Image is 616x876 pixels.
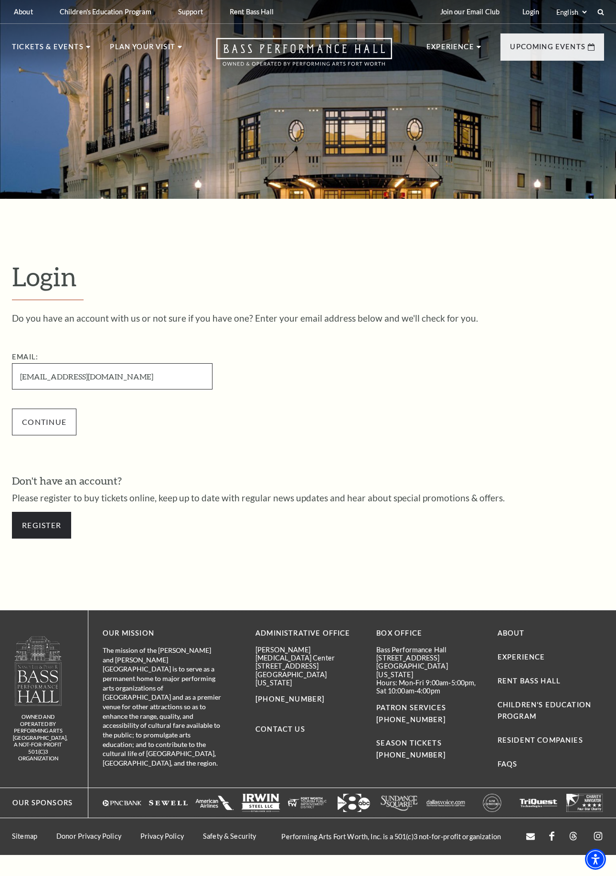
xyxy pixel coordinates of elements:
[12,353,38,361] label: Email:
[426,794,465,812] a: The image features a simple white background with text that appears to be a logo or brand name. -...
[592,830,604,843] a: instagram - open in a new tab
[13,714,63,762] p: owned and operated by Performing Arts [GEOGRAPHIC_DATA], A NOT-FOR-PROFIT 501(C)3 ORGANIZATION
[110,41,175,58] p: Plan Your Visit
[149,794,188,812] a: The image is completely blank or white. - open in a new tab
[554,8,588,17] select: Select:
[510,41,585,58] p: Upcoming Events
[12,41,84,58] p: Tickets & Events
[14,636,63,706] img: owned and operated by Performing Arts Fort Worth, A NOT-FOR-PROFIT 501(C)3 ORGANIZATION
[585,849,606,870] div: Accessibility Menu
[12,832,37,840] a: Sitemap
[565,794,604,812] a: The image is completely blank or white. - open in a new tab
[376,679,483,695] p: Hours: Mon-Fri 9:00am-5:00pm, Sat 10:00am-4:00pm
[149,794,188,812] img: The image is completely blank or white.
[12,363,212,389] input: Required
[549,832,554,842] a: facebook - open in a new tab
[103,794,141,812] a: Logo of PNC Bank in white text with a triangular symbol. - open in a new tab - target website may...
[140,832,184,840] a: Privacy Policy
[380,794,419,812] img: Logo of Sundance Square, featuring stylized text in white.
[334,794,373,812] a: Logo featuring the number "8" with an arrow and "abc" in a modern design. - open in a new tab
[255,627,362,639] p: Administrative Office
[12,314,604,323] p: Do you have an account with us or not sure if you have one? Enter your email address below and we...
[498,677,561,685] a: Rent Bass Hall
[60,8,151,16] p: Children's Education Program
[182,38,426,76] a: Open this option
[498,629,525,637] a: About
[230,8,274,16] p: Rent Bass Hall
[473,794,511,812] img: A circular logo with the text "KIM CLASSIFIED" in the center, featuring a bold, modern design.
[242,794,280,812] img: Logo of Irwin Steel LLC, featuring the company name in bold letters with a simple design.
[426,794,465,812] img: The image features a simple white background with text that appears to be a logo or brand name.
[103,627,222,639] p: OUR MISSION
[519,794,558,812] img: The image is completely blank or white.
[56,832,121,840] a: Donor Privacy Policy
[376,725,483,761] p: SEASON TICKETS [PHONE_NUMBER]
[473,794,511,812] a: A circular logo with the text "KIM CLASSIFIED" in the center, featuring a bold, modern design. - ...
[569,832,578,842] a: threads.com - open in a new tab
[376,654,483,662] p: [STREET_ADDRESS]
[376,662,483,679] p: [GEOGRAPHIC_DATA][US_STATE]
[565,794,604,812] img: The image is completely blank or white.
[12,512,71,539] a: Register
[195,794,234,812] a: The image is completely blank or white. - open in a new tab
[255,725,305,733] a: Contact Us
[242,794,280,812] a: Logo of Irwin Steel LLC, featuring the company name in bold letters with a simple design. - open ...
[12,474,604,488] h3: Don't have an account?
[376,646,483,654] p: Bass Performance Hall
[203,832,256,840] a: Safety & Security
[380,794,419,812] a: Logo of Sundance Square, featuring stylized text in white. - open in a new tab
[272,833,510,841] p: Performing Arts Fort Worth, Inc. is a 501(c)3 not-for-profit organization
[498,736,583,744] a: Resident Companies
[178,8,203,16] p: Support
[103,646,222,768] p: The mission of the [PERSON_NAME] and [PERSON_NAME][GEOGRAPHIC_DATA] is to serve as a permanent ho...
[376,702,483,726] p: PATRON SERVICES [PHONE_NUMBER]
[14,8,33,16] p: About
[255,662,362,670] p: [STREET_ADDRESS]
[519,794,558,812] a: The image is completely blank or white. - open in a new tab
[255,671,362,687] p: [GEOGRAPHIC_DATA][US_STATE]
[255,646,362,662] p: [PERSON_NAME][MEDICAL_DATA] Center
[498,760,518,768] a: FAQs
[526,832,535,841] a: Open this option - open in a new tab
[255,693,362,705] p: [PHONE_NUMBER]
[498,701,591,721] a: Children's Education Program
[498,653,545,661] a: Experience
[12,493,604,502] p: Please register to buy tickets online, keep up to date with regular news updates and hear about s...
[3,797,73,809] p: Our Sponsors
[12,409,76,435] input: Submit button
[12,261,77,292] span: Login
[195,794,234,812] img: The image is completely blank or white.
[426,41,474,58] p: Experience
[103,794,141,812] img: Logo of PNC Bank in white text with a triangular symbol.
[334,794,373,812] img: Logo featuring the number "8" with an arrow and "abc" in a modern design.
[376,627,483,639] p: BOX OFFICE
[288,794,327,812] img: The image is completely blank or white.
